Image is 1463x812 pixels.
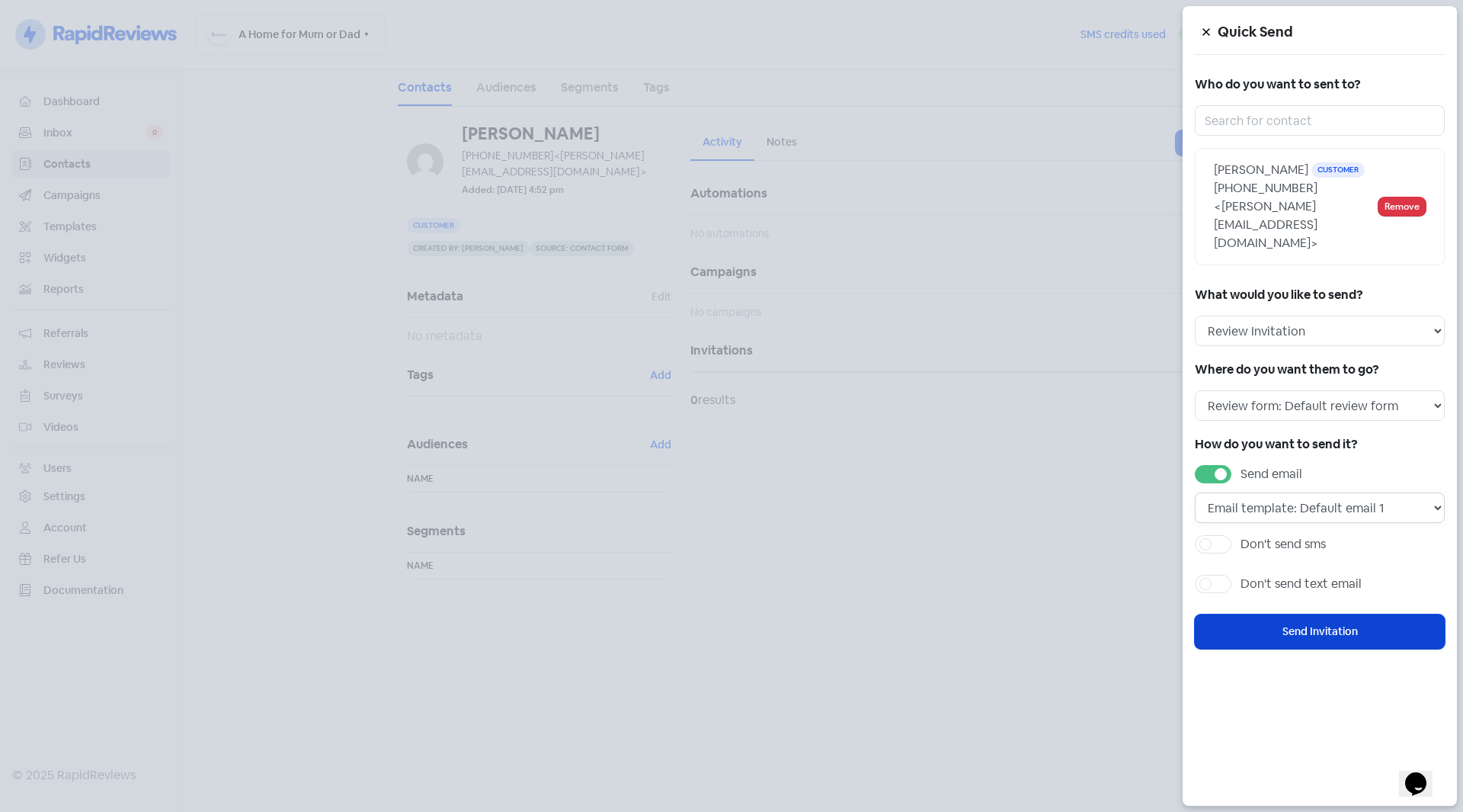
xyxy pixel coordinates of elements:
[1214,179,1378,252] div: [PHONE_NUMBER]
[1195,358,1445,381] h5: Where do you want them to go?
[1399,751,1448,797] iframe: chat widget
[1195,433,1445,456] h5: How do you want to send it?
[1241,575,1362,593] label: Don't send text email
[1214,198,1318,251] span: <[PERSON_NAME][EMAIL_ADDRESS][DOMAIN_NAME]>
[1195,284,1445,307] h5: What would you like to send?
[1195,73,1445,96] h5: Who do you want to sent to?
[1241,465,1302,483] label: Send email
[1195,105,1445,136] input: Search for contact
[1214,162,1308,178] span: [PERSON_NAME]
[1218,21,1445,43] h5: Quick Send
[1241,535,1326,554] label: Don't send sms
[1195,615,1445,649] button: Send Invitation
[1378,197,1426,216] button: Remove
[1311,162,1365,178] span: Customer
